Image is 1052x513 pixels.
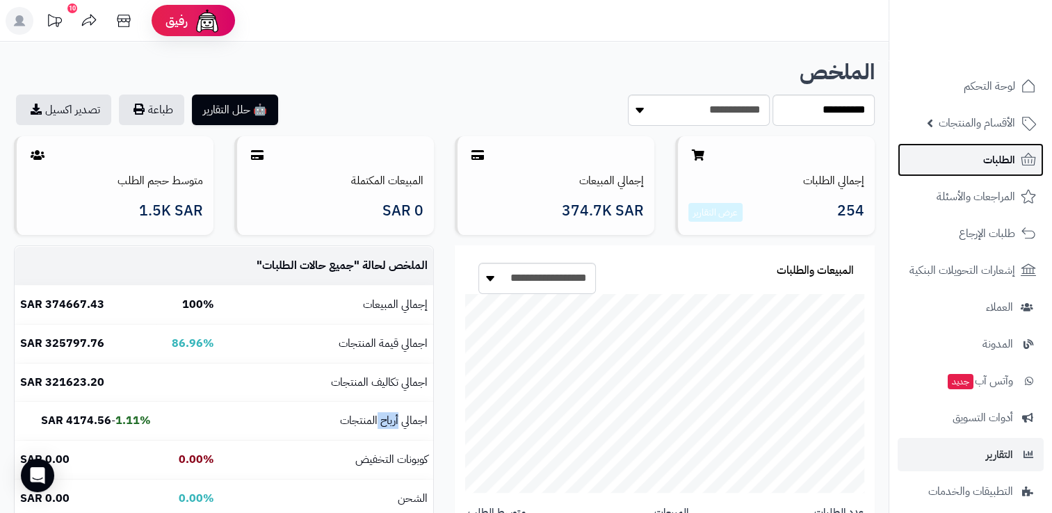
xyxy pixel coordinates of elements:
img: ai-face.png [193,7,221,35]
td: إجمالي المبيعات [220,286,433,324]
a: المبيعات المكتملة [351,172,423,189]
span: المراجعات والأسئلة [937,187,1015,206]
b: 0.00 SAR [20,490,70,507]
span: الأقسام والمنتجات [939,113,1015,133]
a: إجمالي الطلبات [803,172,864,189]
span: جديد [948,374,973,389]
span: التطبيقات والخدمات [928,482,1013,501]
a: تصدير اكسيل [16,95,111,125]
td: اجمالي تكاليف المنتجات [220,364,433,402]
span: التقارير [986,445,1013,464]
a: متوسط حجم الطلب [118,172,203,189]
h3: المبيعات والطلبات [777,265,854,277]
span: رفيق [165,13,188,29]
td: اجمالي أرباح المنتجات [220,402,433,440]
b: 1.11% [115,412,151,429]
td: الملخص لحالة " " [220,247,433,285]
span: 374.7K SAR [562,203,644,219]
span: العملاء [986,298,1013,317]
a: العملاء [898,291,1044,324]
button: 🤖 حلل التقارير [192,95,278,125]
span: لوحة التحكم [964,76,1015,96]
a: التقارير [898,438,1044,471]
td: اجمالي قيمة المنتجات [220,325,433,363]
b: 325797.76 SAR [20,335,104,352]
b: الملخص [800,56,875,88]
div: Open Intercom Messenger [21,459,54,492]
b: 321623.20 SAR [20,374,104,391]
a: إشعارات التحويلات البنكية [898,254,1044,287]
a: وآتس آبجديد [898,364,1044,398]
b: 4174.56 SAR [41,412,111,429]
a: المدونة [898,327,1044,361]
a: عرض التقارير [693,205,738,220]
a: إجمالي المبيعات [579,172,644,189]
b: 86.96% [172,335,214,352]
b: 374667.43 SAR [20,296,104,313]
span: جميع حالات الطلبات [262,257,354,274]
div: 10 [67,3,77,13]
span: 1.5K SAR [139,203,203,219]
td: كوبونات التخفيض [220,441,433,479]
b: 0.00% [179,490,214,507]
b: 0.00 SAR [20,451,70,468]
span: 0 SAR [382,203,423,219]
span: الطلبات [983,150,1015,170]
span: إشعارات التحويلات البنكية [909,261,1015,280]
a: التطبيقات والخدمات [898,475,1044,508]
td: - [15,402,156,440]
b: 0.00% [179,451,214,468]
a: أدوات التسويق [898,401,1044,434]
a: لوحة التحكم [898,70,1044,103]
span: 254 [837,203,864,222]
span: أدوات التسويق [953,408,1013,427]
span: وآتس آب [946,371,1013,391]
b: 100% [182,296,214,313]
a: طلبات الإرجاع [898,217,1044,250]
button: طباعة [119,95,184,125]
a: تحديثات المنصة [37,7,72,38]
a: الطلبات [898,143,1044,177]
span: طلبات الإرجاع [959,224,1015,243]
span: المدونة [982,334,1013,354]
img: logo-2.png [957,38,1039,67]
a: المراجعات والأسئلة [898,180,1044,213]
